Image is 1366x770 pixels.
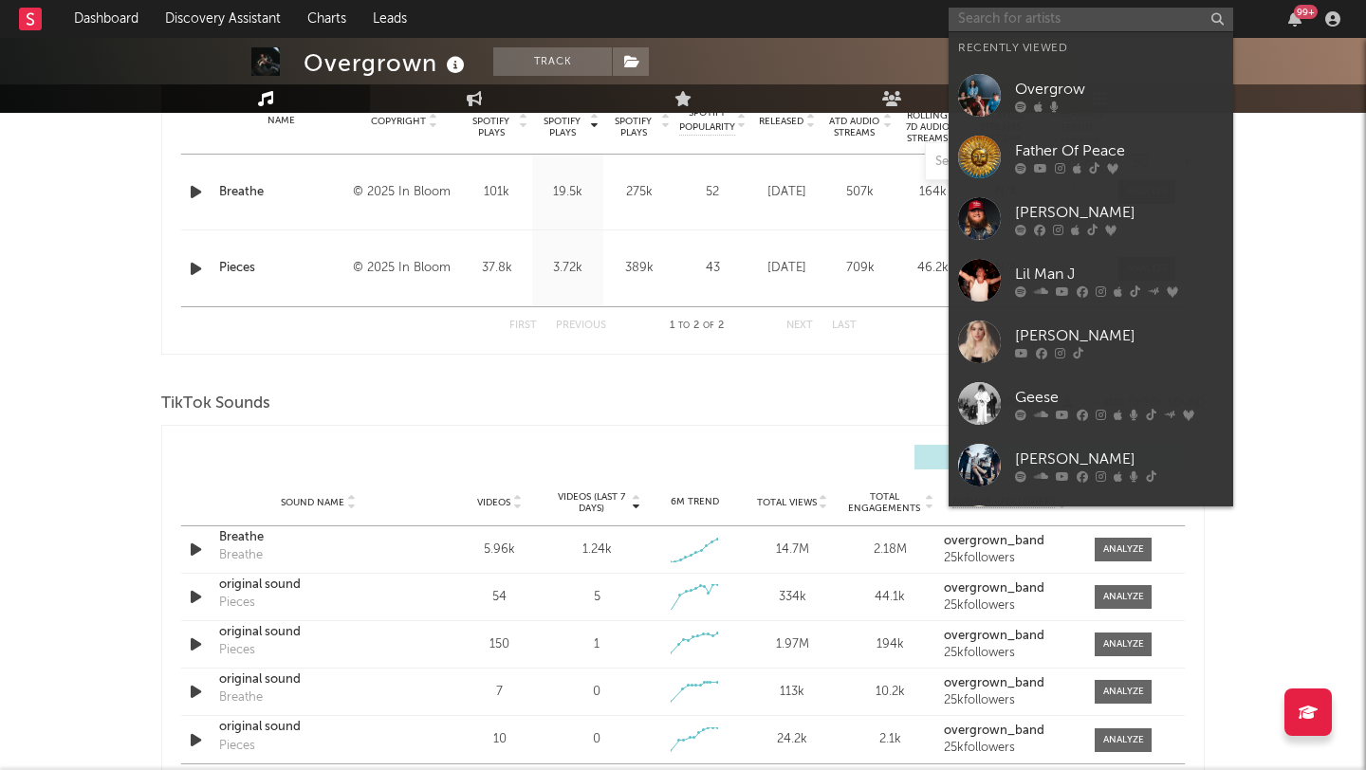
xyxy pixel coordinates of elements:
[944,647,1076,660] div: 25k followers
[949,496,1233,558] a: [PERSON_NAME]
[679,259,746,278] div: 43
[594,588,600,607] div: 5
[949,249,1233,311] a: Lil Man J
[219,114,343,128] div: Name
[828,259,892,278] div: 709k
[944,582,1076,596] a: overgrown_band
[901,99,953,144] span: Global Rolling 7D Audio Streams
[944,535,1044,547] strong: overgrown_band
[846,541,934,559] div: 2.18M
[455,730,544,749] div: 10
[944,582,1044,595] strong: overgrown_band
[944,677,1044,689] strong: overgrown_band
[466,183,527,202] div: 101k
[1015,139,1224,162] div: Father Of Peace
[1015,324,1224,347] div: [PERSON_NAME]
[944,535,1076,548] a: overgrown_band
[455,541,544,559] div: 5.96k
[846,730,934,749] div: 2.1k
[901,183,965,202] div: 164k
[759,116,803,127] span: Released
[353,181,456,204] div: © 2025 In Bloom
[748,683,837,702] div: 113k
[553,491,630,514] span: Videos (last 7 days)
[1288,11,1301,27] button: 99+
[644,315,748,338] div: 1 2 2
[455,683,544,702] div: 7
[1015,448,1224,470] div: [PERSON_NAME]
[219,528,417,547] div: Breathe
[281,497,344,508] span: Sound Name
[846,683,934,702] div: 10.2k
[757,497,817,508] span: Total Views
[949,373,1233,434] a: Geese
[219,183,343,202] a: Breathe
[353,257,456,280] div: © 2025 In Bloom
[678,321,690,330] span: to
[371,116,426,127] span: Copyright
[679,183,746,202] div: 52
[846,491,923,514] span: Total Engagements
[944,742,1076,755] div: 25k followers
[304,47,470,79] div: Overgrown
[944,694,1076,707] div: 25k followers
[949,311,1233,373] a: [PERSON_NAME]
[219,641,255,660] div: Pieces
[556,321,606,331] button: Previous
[944,552,1076,565] div: 25k followers
[949,188,1233,249] a: [PERSON_NAME]
[651,495,739,509] div: 6M Trend
[161,393,270,415] span: TikTok Sounds
[944,724,1044,737] strong: overgrown_band
[594,635,600,654] div: 1
[944,630,1076,643] a: overgrown_band
[748,635,837,654] div: 1.97M
[949,434,1233,496] a: [PERSON_NAME]
[679,106,735,135] span: Spotify Popularity
[755,183,819,202] div: [DATE]
[846,635,934,654] div: 194k
[219,688,263,707] div: Breathe
[949,8,1233,31] input: Search for artists
[608,183,670,202] div: 275k
[608,104,658,138] span: ATD Spotify Plays
[219,623,417,642] a: original sound
[593,730,600,749] div: 0
[944,630,1044,642] strong: overgrown_band
[537,183,599,202] div: 19.5k
[1015,78,1224,101] div: Overgrow
[1294,5,1318,19] div: 99 +
[466,104,516,138] span: 7 Day Spotify Plays
[593,683,600,702] div: 0
[926,155,1126,170] input: Search by song name or URL
[537,259,599,278] div: 3.72k
[901,259,965,278] div: 46.2k
[219,546,263,565] div: Breathe
[466,259,527,278] div: 37.8k
[582,541,612,559] div: 1.24k
[1015,201,1224,224] div: [PERSON_NAME]
[944,677,1076,690] a: overgrown_band
[755,259,819,278] div: [DATE]
[219,718,417,737] a: original sound
[219,594,255,613] div: Pieces
[219,670,417,689] a: original sound
[219,737,255,756] div: Pieces
[1015,386,1224,409] div: Geese
[944,724,1076,738] a: overgrown_band
[748,730,837,749] div: 24.2k
[219,576,417,595] a: original sound
[944,599,1076,613] div: 25k followers
[786,321,813,331] button: Next
[493,47,612,76] button: Track
[219,259,343,278] a: Pieces
[958,37,1224,60] div: Recently Viewed
[608,259,670,278] div: 389k
[1015,263,1224,285] div: Lil Man J
[509,321,537,331] button: First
